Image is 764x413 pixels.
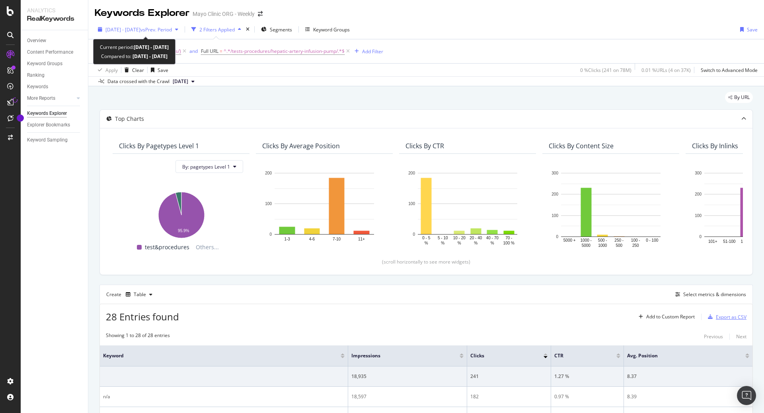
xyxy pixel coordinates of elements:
div: Showing 1 to 28 of 28 entries [106,332,170,341]
text: 101+ [708,239,717,244]
text: 5000 + [563,238,576,242]
div: 18,597 [351,393,464,400]
b: [DATE] - [DATE] [131,53,168,60]
button: Keyword Groups [302,23,353,36]
span: test&procedures [145,242,189,252]
div: Switch to Advanced Mode [701,67,758,74]
span: Keyword [103,352,329,359]
div: Open Intercom Messenger [737,386,756,405]
div: Table [134,292,146,297]
div: Clicks By Content Size [549,142,614,150]
span: Others... [193,242,222,252]
svg: A chart. [119,188,243,239]
text: 100 % [503,241,515,245]
text: 300 [552,171,558,175]
a: Keyword Groups [27,60,82,68]
div: Apply [105,67,118,74]
button: Next [736,332,746,341]
text: 250 - [614,238,624,242]
span: [DATE] - [DATE] [105,26,140,33]
text: 0 [699,235,702,239]
span: Segments [270,26,292,33]
button: Select metrics & dimensions [672,290,746,299]
a: Explorer Bookmarks [27,121,82,129]
div: n/a [103,393,345,400]
a: Overview [27,37,82,45]
text: 7-10 [333,237,341,241]
text: % [425,241,428,245]
div: Select metrics & dimensions [683,291,746,298]
div: Clicks By pagetypes Level 1 [119,142,199,150]
div: Keywords Explorer [95,6,189,20]
button: Export as CSV [705,310,746,323]
div: Keywords Explorer [27,109,67,118]
button: Add to Custom Report [635,310,695,323]
span: vs Prev. Period [140,26,172,33]
div: Content Performance [27,48,73,56]
button: Add Filter [351,47,383,56]
button: [DATE] - [DATE]vsPrev. Period [95,23,181,36]
span: Full URL [201,48,218,54]
span: ^.*/tests-procedures/hepatic-artery-infusion-pump/.*$ [224,46,345,57]
div: Clear [132,67,144,74]
div: 0.01 % URLs ( 4 on 37K ) [641,67,691,74]
div: arrow-right-arrow-left [258,11,263,17]
div: Save [158,67,168,74]
div: A chart. [262,169,386,246]
div: Save [747,26,758,33]
div: Keyword Sampling [27,136,68,144]
div: 0.97 % [554,393,620,400]
button: and [189,47,198,55]
div: Clicks By Average Position [262,142,340,150]
div: (scroll horizontally to see more widgets) [109,258,743,265]
text: 16-50 [741,239,751,244]
text: 1-3 [284,237,290,241]
button: Save [148,64,168,76]
text: 40 - 70 [486,236,499,240]
text: 200 [552,192,558,197]
div: 8.37 [627,373,749,380]
div: 2 Filters Applied [199,26,235,33]
text: 200 [408,171,415,175]
div: Previous [704,333,723,340]
button: Segments [258,23,295,36]
text: 100 [552,213,558,218]
text: 500 - [598,238,607,242]
text: 70 - [505,236,512,240]
div: Top Charts [115,115,144,123]
button: Save [737,23,758,36]
div: legacy label [725,92,753,103]
div: 8.39 [627,393,749,400]
a: Keyword Sampling [27,136,82,144]
div: More Reports [27,94,55,103]
text: 4-6 [309,237,315,241]
button: By: pagetypes Level 1 [175,160,243,173]
a: Ranking [27,71,82,79]
text: % [491,241,494,245]
text: 100 [695,213,702,218]
div: Keywords [27,83,48,91]
div: Explorer Bookmarks [27,121,70,129]
button: Previous [704,332,723,341]
div: Add to Custom Report [646,314,695,319]
div: A chart. [549,169,673,249]
text: 10 - 20 [453,236,466,240]
b: [DATE] - [DATE] [134,44,169,50]
div: 241 [470,373,548,380]
button: Apply [95,64,118,76]
div: Overview [27,37,46,45]
span: Avg. Position [627,352,733,359]
div: Keyword Groups [27,60,62,68]
div: Clicks By Inlinks [692,142,738,150]
text: 0 - 5 [422,236,430,240]
button: Switch to Advanced Mode [698,64,758,76]
text: 500 [616,243,622,248]
text: 20 - 40 [470,236,482,240]
text: 5 - 10 [438,236,448,240]
text: % [474,241,477,245]
div: times [244,25,251,33]
div: 1.27 % [554,373,620,380]
button: 2 Filters Applied [188,23,244,36]
text: 51-100 [723,239,736,244]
